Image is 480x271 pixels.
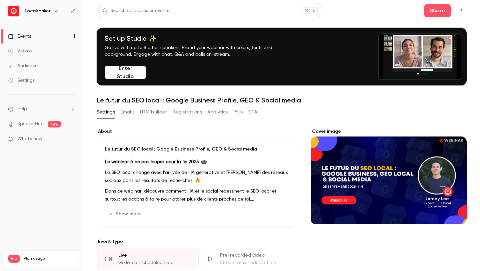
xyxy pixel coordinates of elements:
[67,136,75,142] iframe: Noticeable Trigger
[233,107,243,117] button: Polls
[17,135,42,143] span: What's new
[120,107,134,117] button: Emails
[118,259,187,266] div: Go live at scheduled time
[140,107,167,117] button: UTM builder
[17,105,27,112] span: Help
[220,252,289,259] div: Pre-recorded video
[105,209,145,219] button: Show more
[311,128,467,135] label: Cover image
[105,160,206,164] strong: Le webinar à ne pas louper pour la fin 2025 📹
[17,120,44,127] a: SpeakerHub
[248,107,257,117] button: CTA
[8,48,32,54] div: Videos
[8,6,19,16] img: Localranker
[8,33,31,40] div: Events
[8,62,38,69] div: Audience
[97,107,115,117] button: Settings
[97,128,297,135] label: About
[105,66,146,79] button: Enter Studio
[97,96,467,104] h1: Le futur du SEO local : Google Business Profile, GEO & Social media
[97,248,196,270] div: LiveGo live at scheduled time
[172,107,202,117] button: Registrations
[105,187,289,203] p: Dans ce webinar, découvre comment l’IA et le social redessinent le SEO local et surtout les actio...
[118,252,187,259] div: Live
[97,238,297,245] p: Event type
[8,255,20,263] span: Pro
[105,169,289,185] p: Le SEO local change avec l’arrivée de l’IA générative et [PERSON_NAME] des réseaux sociaux dans l...
[8,77,35,84] div: Settings
[25,8,51,14] h6: Localranker
[48,121,61,127] span: new
[424,4,451,17] button: Share
[8,105,75,112] li: help-dropdown-opener
[105,34,288,42] h4: Set up Studio ✨
[220,259,289,266] div: Stream at scheduled time
[105,146,289,153] p: Le futur du SEO local : Google Business Profile, GEO & Social media
[207,107,228,117] button: Analytics
[105,158,289,166] p: :
[102,7,169,14] div: Search for videos or events
[311,128,467,224] section: Cover image
[198,248,297,270] div: Pre-recorded videoStream at scheduled time
[24,256,75,261] span: Plan usage
[105,44,288,58] p: Go live with up to 8 other speakers. Brand your webinar with colors, fonts and background. Engage...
